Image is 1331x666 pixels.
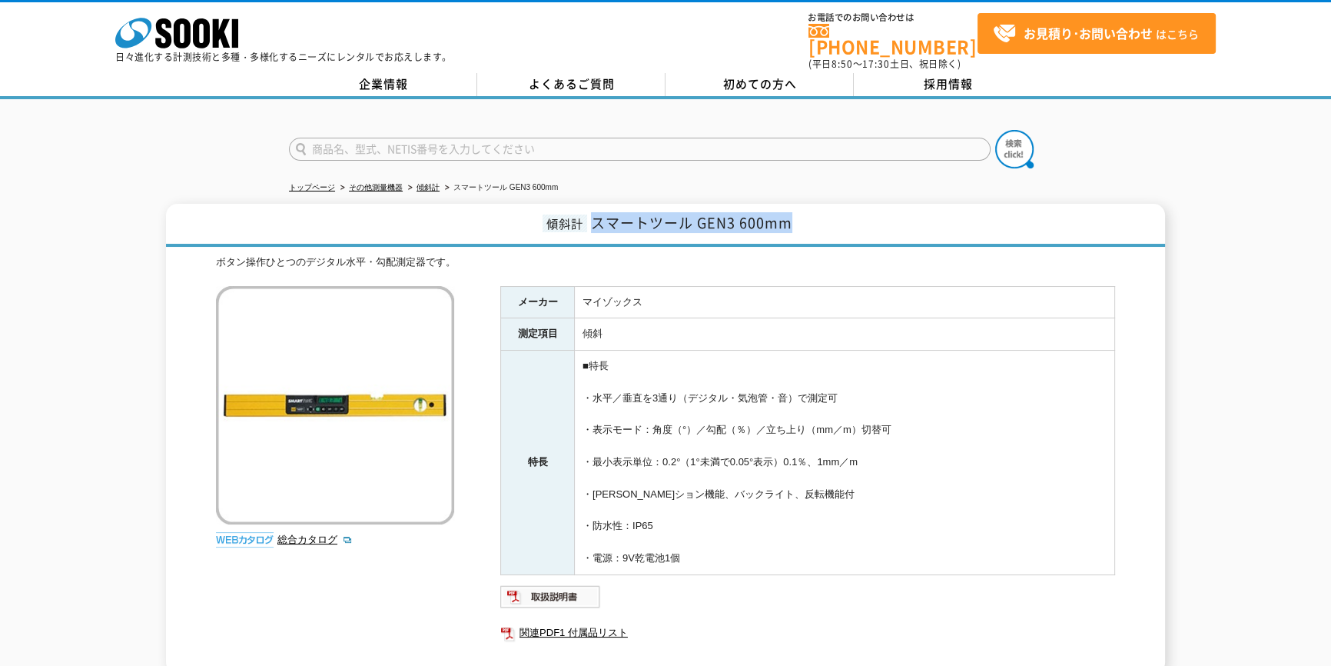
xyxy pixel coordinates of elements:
[349,183,403,191] a: その他測量機器
[862,57,890,71] span: 17:30
[501,286,575,318] th: メーカー
[808,24,978,55] a: [PHONE_NUMBER]
[500,623,1115,643] a: 関連PDF1 付属品リスト
[808,57,961,71] span: (平日 ～ 土日、祝日除く)
[591,212,792,233] span: スマートツール GEN3 600mm
[115,52,452,62] p: 日々進化する計測技術と多種・多様化するニーズにレンタルでお応えします。
[216,255,1115,271] div: ボタン操作ひとつのデジタル水平・勾配測定器です。
[993,22,1199,45] span: はこちら
[216,286,454,524] img: スマートツール GEN3 600mm
[854,73,1042,96] a: 採用情報
[289,183,335,191] a: トップページ
[289,138,991,161] input: 商品名、型式、NETIS番号を入力してください
[543,215,587,232] span: 傾斜計
[501,318,575,351] th: 測定項目
[216,532,274,548] img: webカタログ
[831,57,853,71] span: 8:50
[575,318,1115,351] td: 傾斜
[417,183,440,191] a: 傾斜計
[995,130,1034,168] img: btn_search.png
[575,286,1115,318] td: マイゾックス
[1024,24,1153,42] strong: お見積り･お問い合わせ
[477,73,665,96] a: よくあるご質問
[277,534,353,545] a: 総合カタログ
[723,75,797,92] span: 初めての方へ
[575,351,1115,574] td: ■特長 ・水平／垂直を3通り（デジタル・気泡管・音）で測定可 ・表示モード：角度（°）／勾配（％）／立ち上り（mm／m）切替可 ・最小表示単位：0.2°（1°未満で0.05°表示）0.1％、1m...
[665,73,854,96] a: 初めての方へ
[289,73,477,96] a: 企業情報
[500,594,601,606] a: 取扱説明書
[978,13,1216,54] a: お見積り･お問い合わせはこちら
[442,180,558,196] li: スマートツール GEN3 600mm
[500,584,601,609] img: 取扱説明書
[501,351,575,574] th: 特長
[808,13,978,22] span: お電話でのお問い合わせは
